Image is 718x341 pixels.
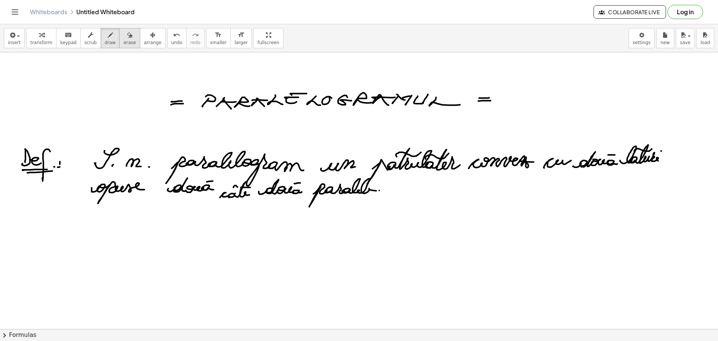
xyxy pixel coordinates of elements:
i: undo [173,31,180,40]
span: larger [234,40,248,45]
button: draw [101,28,120,48]
button: Toggle navigation [9,6,21,18]
button: load [696,28,714,48]
button: undoundo [167,28,187,48]
span: redo [190,40,200,45]
button: erase [119,28,140,48]
i: keyboard [65,31,72,40]
button: keyboardkeypad [56,28,81,48]
span: load [700,40,710,45]
span: smaller [210,40,227,45]
span: arrange [144,40,162,45]
button: Log in [668,5,703,19]
span: fullscreen [257,40,279,45]
button: Collaborate Live [593,5,666,19]
button: format_sizesmaller [206,28,231,48]
span: new [660,40,670,45]
span: undo [171,40,182,45]
button: scrub [80,28,101,48]
button: fullscreen [253,28,283,48]
span: transform [30,40,52,45]
span: Collaborate Live [600,9,660,15]
i: format_size [237,31,245,40]
button: insert [4,28,25,48]
span: save [680,40,690,45]
a: Whiteboards [30,8,67,16]
button: transform [26,28,56,48]
span: scrub [85,40,97,45]
i: format_size [215,31,222,40]
button: arrange [140,28,166,48]
span: keypad [60,40,77,45]
button: redoredo [186,28,205,48]
i: redo [192,31,199,40]
span: draw [105,40,116,45]
span: insert [8,40,21,45]
button: save [676,28,695,48]
button: new [656,28,674,48]
button: settings [629,28,655,48]
span: erase [123,40,136,45]
button: format_sizelarger [230,28,252,48]
span: settings [633,40,651,45]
